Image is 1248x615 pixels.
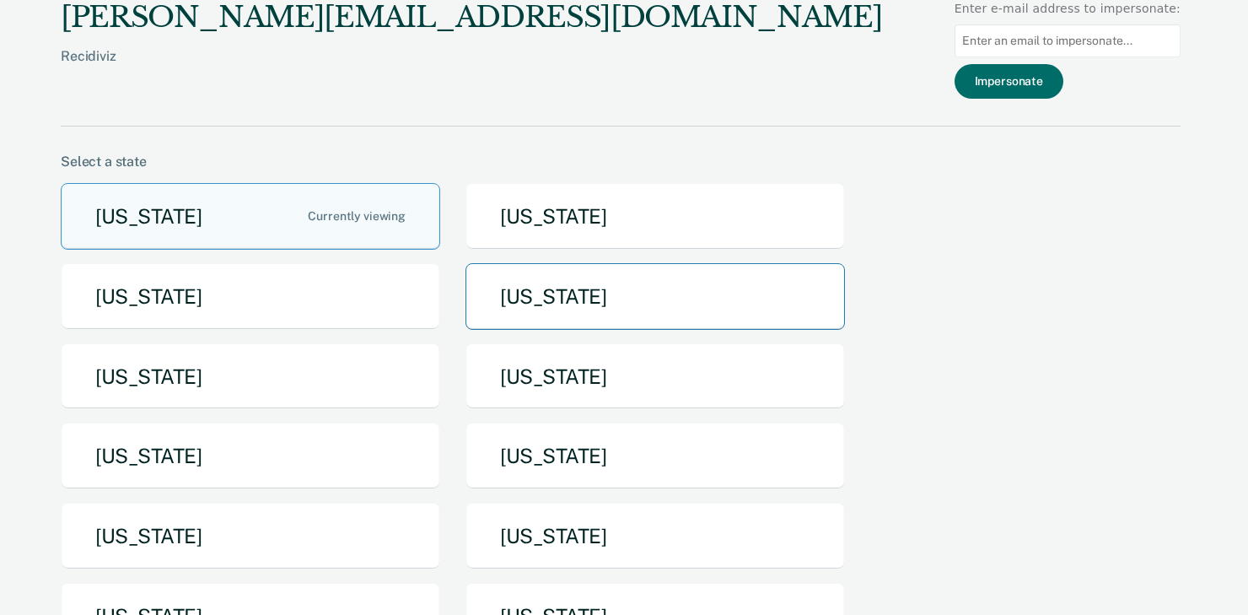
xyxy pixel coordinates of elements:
button: [US_STATE] [465,423,845,489]
button: [US_STATE] [465,503,845,569]
button: [US_STATE] [465,343,845,410]
button: [US_STATE] [61,423,440,489]
div: Select a state [61,154,1181,170]
button: Impersonate [955,64,1063,99]
button: [US_STATE] [465,263,845,330]
input: Enter an email to impersonate... [955,24,1181,57]
button: [US_STATE] [465,183,845,250]
div: Recidiviz [61,48,882,91]
button: [US_STATE] [61,263,440,330]
button: [US_STATE] [61,183,440,250]
button: [US_STATE] [61,503,440,569]
button: [US_STATE] [61,343,440,410]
